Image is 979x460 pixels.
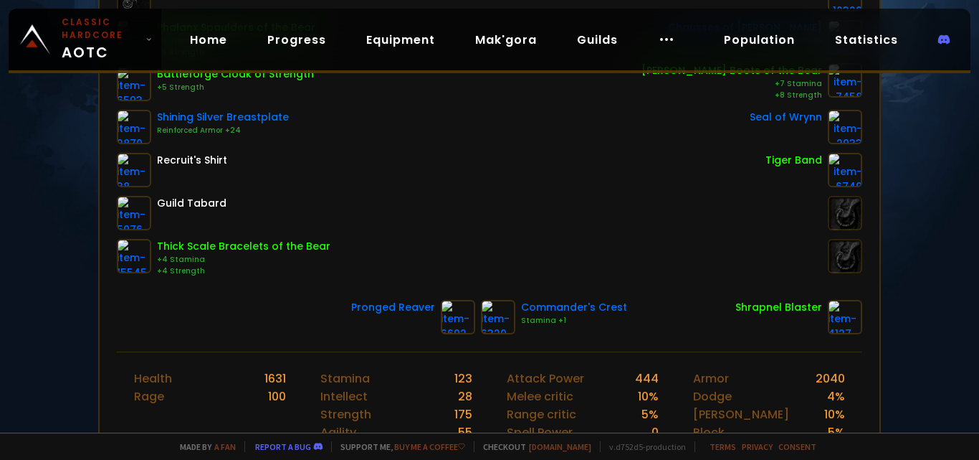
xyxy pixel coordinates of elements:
[641,78,822,90] div: +7 Stamina
[458,423,472,441] div: 55
[171,441,236,452] span: Made by
[529,441,591,452] a: [DOMAIN_NAME]
[157,82,314,93] div: +5 Strength
[693,388,732,405] div: Dodge
[117,67,151,101] img: item-6593
[178,25,239,55] a: Home
[157,110,289,125] div: Shining Silver Breastplate
[641,90,822,101] div: +8 Strength
[521,315,627,327] div: Stamina +1
[474,441,591,452] span: Checkout
[157,266,330,277] div: +4 Strength
[651,423,659,441] div: 0
[134,388,164,405] div: Rage
[507,423,573,441] div: Spell Power
[600,441,686,452] span: v. d752d5 - production
[62,16,140,63] span: AOTC
[255,441,311,452] a: Report a bug
[565,25,629,55] a: Guilds
[355,25,446,55] a: Equipment
[320,405,371,423] div: Strength
[320,388,368,405] div: Intellect
[693,405,789,423] div: [PERSON_NAME]
[264,370,286,388] div: 1631
[507,405,576,423] div: Range critic
[157,125,289,136] div: Reinforced Armor +24
[117,239,151,273] img: item-15545
[828,423,845,441] div: 5 %
[693,370,729,388] div: Armor
[157,67,314,82] div: Battleforge Cloak of Strength
[157,254,330,266] div: +4 Stamina
[693,423,725,441] div: Block
[268,388,286,405] div: 100
[331,441,465,452] span: Support me,
[117,196,151,230] img: item-5976
[765,153,822,168] div: Tiger Band
[117,110,151,144] img: item-2870
[507,388,573,405] div: Melee critic
[641,405,659,423] div: 5 %
[214,441,236,452] a: a fan
[816,370,845,388] div: 2040
[750,110,822,125] div: Seal of Wrynn
[441,300,475,334] img: item-6692
[320,370,370,388] div: Stamina
[157,196,226,211] div: Guild Tabard
[638,388,659,405] div: 10 %
[828,110,862,144] img: item-2933
[742,441,773,452] a: Privacy
[828,300,862,334] img: item-4127
[256,25,338,55] a: Progress
[454,370,472,388] div: 123
[828,153,862,187] img: item-6749
[735,300,822,315] div: Shrapnel Blaster
[635,370,659,388] div: 444
[828,63,862,98] img: item-7458
[157,239,330,254] div: Thick Scale Bracelets of the Bear
[710,441,736,452] a: Terms
[157,153,227,168] div: Recruit's Shirt
[458,388,472,405] div: 28
[481,300,515,334] img: item-6320
[778,441,816,452] a: Consent
[9,9,161,70] a: Classic HardcoreAOTC
[394,441,465,452] a: Buy me a coffee
[507,370,584,388] div: Attack Power
[351,300,435,315] div: Pronged Reaver
[712,25,806,55] a: Population
[827,388,845,405] div: 4 %
[62,16,140,42] small: Classic Hardcore
[117,153,151,187] img: item-38
[521,300,627,315] div: Commander's Crest
[824,405,845,423] div: 10 %
[320,423,356,441] div: Agility
[454,405,472,423] div: 175
[464,25,548,55] a: Mak'gora
[134,370,172,388] div: Health
[823,25,909,55] a: Statistics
